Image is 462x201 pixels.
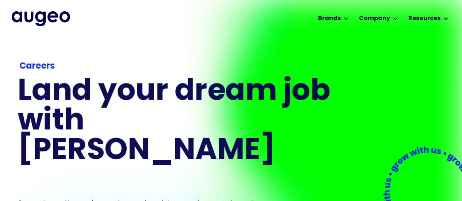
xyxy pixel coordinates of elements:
[19,62,55,71] strong: Careers
[318,14,341,23] div: Brands
[12,11,70,26] a: home
[18,78,333,166] h1: Land your dream job﻿ with [PERSON_NAME]
[12,11,70,26] img: Augeo's full logo in midnight blue.
[359,14,390,23] div: Company
[408,14,440,23] div: Resources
